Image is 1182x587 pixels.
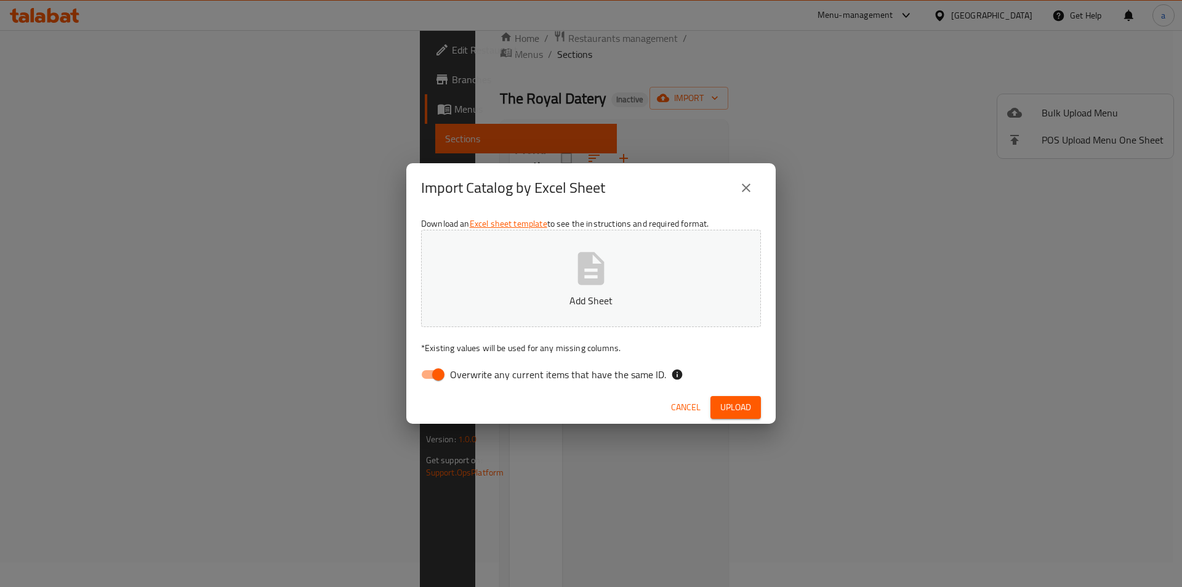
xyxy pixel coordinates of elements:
svg: If the overwrite option isn't selected, then the items that match an existing ID will be ignored ... [671,368,683,381]
span: Cancel [671,400,701,415]
h2: Import Catalog by Excel Sheet [421,178,605,198]
button: Upload [710,396,761,419]
div: Download an to see the instructions and required format. [406,213,776,391]
p: Add Sheet [440,293,742,308]
button: Cancel [666,396,706,419]
a: Excel sheet template [470,216,547,232]
button: close [731,173,761,203]
p: Existing values will be used for any missing columns. [421,342,761,354]
span: Overwrite any current items that have the same ID. [450,367,666,382]
button: Add Sheet [421,230,761,327]
span: Upload [720,400,751,415]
